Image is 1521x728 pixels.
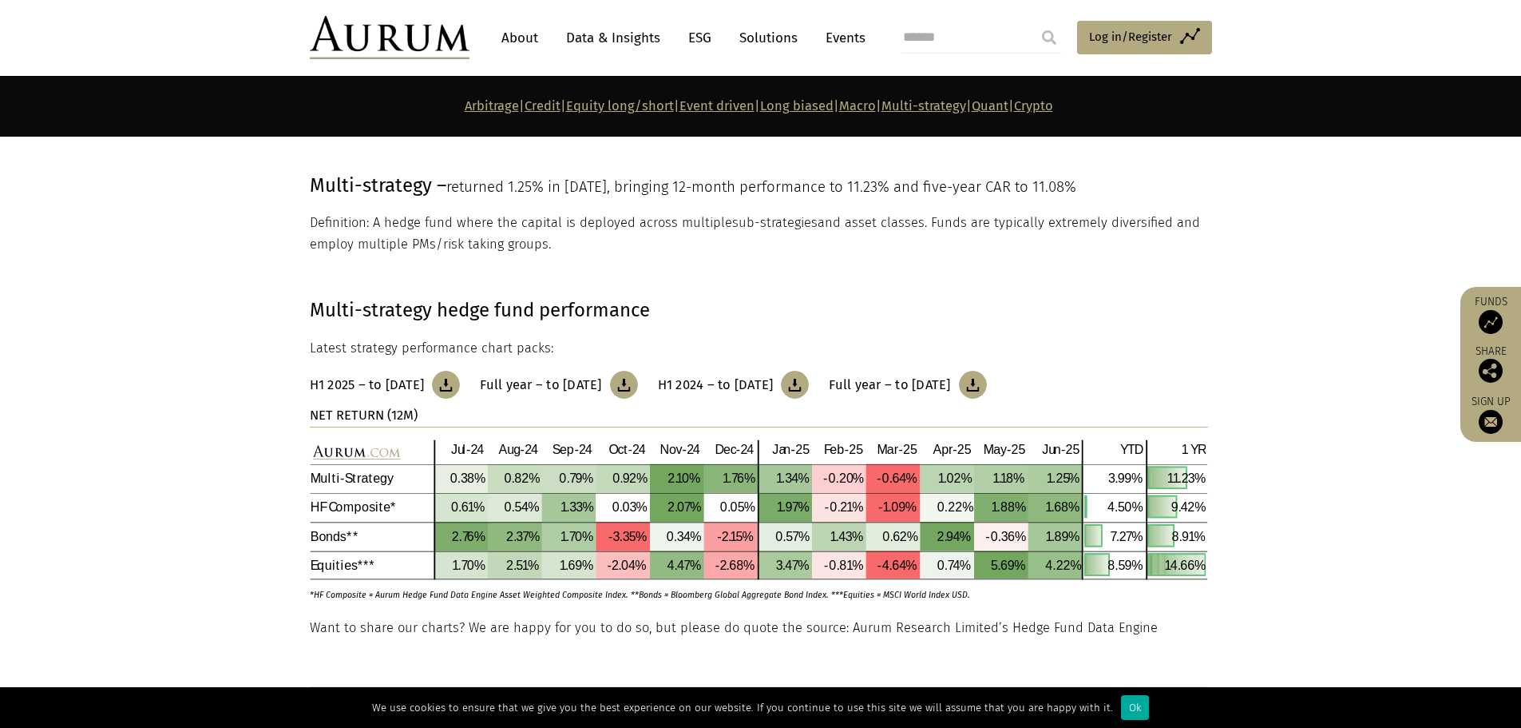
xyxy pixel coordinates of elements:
[1479,310,1503,334] img: Access Funds
[310,299,650,321] strong: Multi-strategy hedge fund performance
[310,371,461,399] a: H1 2025 – to [DATE]
[829,371,986,399] a: Full year – to [DATE]
[310,618,1208,638] p: Want to share our charts? We are happy for you to do so, but please do quote the source: Aurum Re...
[658,371,810,399] a: H1 2024 – to [DATE]
[610,371,638,399] img: Download Article
[881,98,966,113] a: Multi-strategy
[732,215,818,230] span: sub-strategies
[781,371,809,399] img: Download Article
[1468,295,1513,334] a: Funds
[1468,395,1513,434] a: Sign up
[310,377,425,393] h3: H1 2025 – to [DATE]
[1014,98,1053,113] a: Crypto
[480,371,637,399] a: Full year – to [DATE]
[679,98,755,113] a: Event driven
[680,23,719,53] a: ESG
[1077,21,1212,54] a: Log in/Register
[1479,410,1503,434] img: Sign up to our newsletter
[1468,346,1513,383] div: Share
[760,98,834,113] a: Long biased
[310,174,446,197] span: Multi-strategy –
[446,178,1076,196] span: returned 1.25% in [DATE], bringing 12-month performance to 11.23% and five-year CAR to 11.08%
[310,408,418,423] strong: NET RETURN (12M)
[310,16,469,59] img: Aurum
[731,23,806,53] a: Solutions
[558,23,668,53] a: Data & Insights
[1121,695,1149,720] div: Ok
[1089,27,1172,46] span: Log in/Register
[525,98,560,113] a: Credit
[566,98,674,113] a: Equity long/short
[829,377,950,393] h3: Full year – to [DATE]
[310,213,1208,255] p: Definition: A hedge fund where the capital is deployed across multiple and asset classes. Funds a...
[432,371,460,399] img: Download Article
[480,377,601,393] h3: Full year – to [DATE]
[959,371,987,399] img: Download Article
[465,98,1053,113] strong: | | | | | | | |
[493,23,546,53] a: About
[839,98,876,113] a: Macro
[310,580,1163,602] p: *HF Composite = Aurum Hedge Fund Data Engine Asset Weighted Composite Index. **Bonds = Bloomberg ...
[1479,359,1503,383] img: Share this post
[972,98,1008,113] a: Quant
[465,98,519,113] a: Arbitrage
[310,338,1208,359] p: Latest strategy performance chart packs:
[818,23,865,53] a: Events
[1033,22,1065,54] input: Submit
[658,377,774,393] h3: H1 2024 – to [DATE]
